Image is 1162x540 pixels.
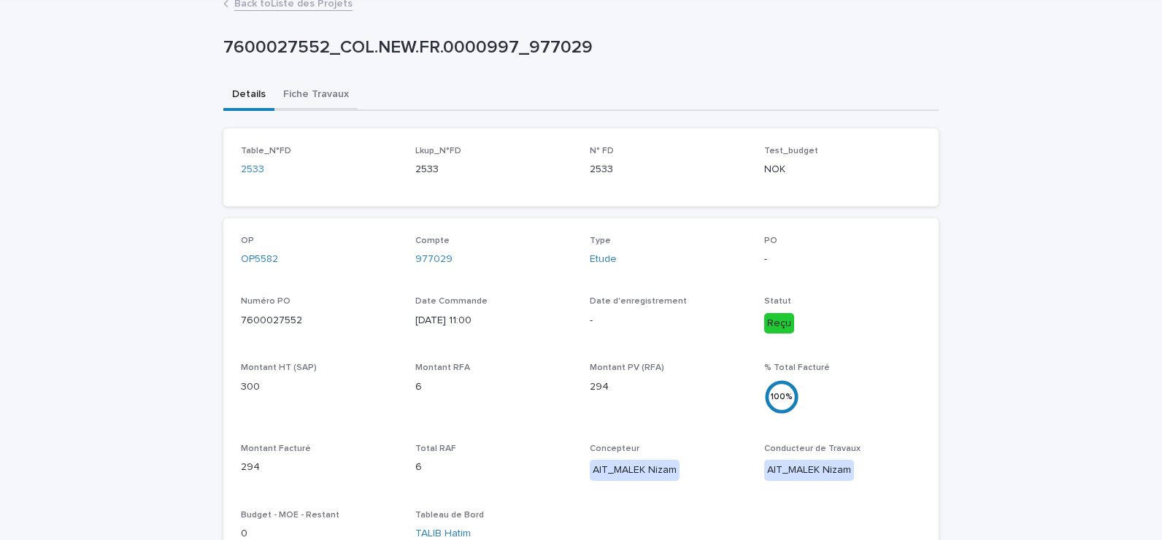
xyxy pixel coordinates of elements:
span: Lkup_N°FD [415,147,461,155]
span: Statut [764,297,791,306]
span: Total RAF [415,444,456,453]
p: 6 [415,460,572,475]
span: Montant HT (SAP) [241,363,317,372]
p: 6 [415,379,572,395]
span: Tableau de Bord [415,511,484,520]
span: N° FD [590,147,614,155]
span: Table_N°FD [241,147,291,155]
button: Details [223,80,274,111]
span: Concepteur [590,444,639,453]
p: - [590,313,747,328]
p: - [764,252,921,267]
span: Conducteur de Travaux [764,444,861,453]
span: Montant PV (RFA) [590,363,664,372]
span: Date d'enregistrement [590,297,687,306]
div: AIT_MALEK Nizam [764,460,854,481]
p: NOK [764,162,921,177]
p: 294 [590,379,747,395]
span: Montant Facturé [241,444,311,453]
span: Date Commande [415,297,488,306]
span: Compte [415,236,450,245]
span: Numéro PO [241,297,290,306]
p: 300 [241,379,398,395]
button: Fiche Travaux [274,80,358,111]
p: 7600027552_COL.NEW.FR.0000997_977029 [223,37,933,58]
span: Type [590,236,611,245]
a: Etude [590,252,617,267]
div: Reçu [764,313,794,334]
span: Montant RFA [415,363,470,372]
p: 2533 [590,162,747,177]
p: 7600027552 [241,313,398,328]
span: PO [764,236,777,245]
span: Budget - MOE - Restant [241,511,339,520]
a: 977029 [415,252,453,267]
p: 2533 [415,162,572,177]
a: OP5582 [241,252,278,267]
div: 100 % [764,389,799,404]
span: OP [241,236,254,245]
a: 2533 [241,162,264,177]
span: Test_budget [764,147,818,155]
p: [DATE] 11:00 [415,313,572,328]
div: AIT_MALEK Nizam [590,460,680,481]
p: 294 [241,460,398,475]
span: % Total Facturé [764,363,830,372]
